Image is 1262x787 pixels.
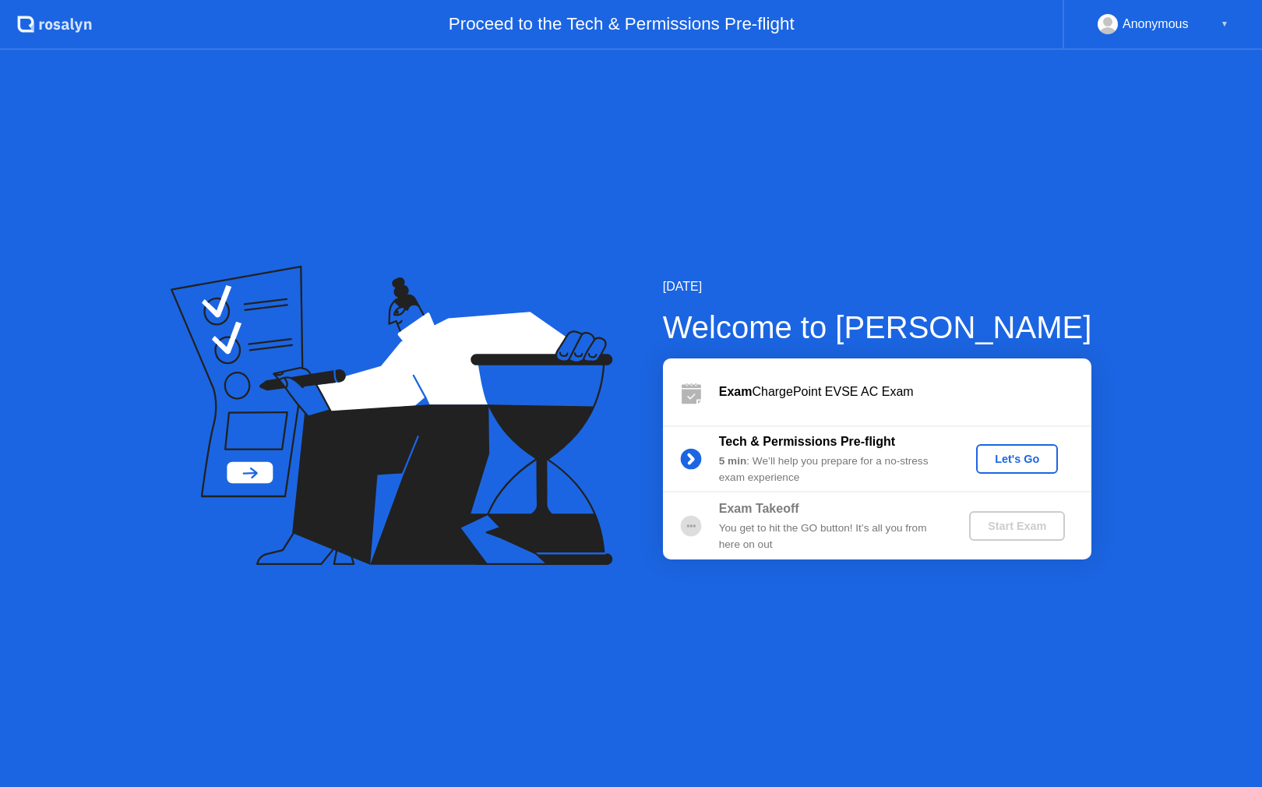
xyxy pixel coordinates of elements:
div: Anonymous [1123,14,1189,34]
b: Exam Takeoff [719,502,799,515]
button: Start Exam [969,511,1065,541]
div: ChargePoint EVSE AC Exam [719,383,1091,401]
div: ▼ [1221,14,1229,34]
div: Welcome to [PERSON_NAME] [663,304,1092,351]
b: Tech & Permissions Pre-flight [719,435,895,448]
div: You get to hit the GO button! It’s all you from here on out [719,521,943,552]
b: Exam [719,385,753,398]
b: 5 min [719,455,747,467]
button: Let's Go [976,444,1058,474]
div: Let's Go [982,453,1052,465]
div: : We’ll help you prepare for a no-stress exam experience [719,453,943,485]
div: [DATE] [663,277,1092,296]
div: Start Exam [975,520,1059,532]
